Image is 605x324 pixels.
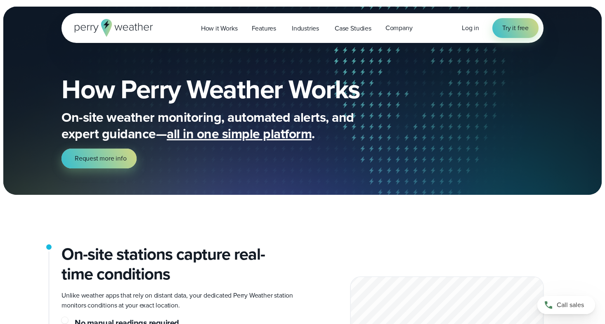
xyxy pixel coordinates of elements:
p: Unlike weather apps that rely on distant data, your dedicated Perry Weather station monitors cond... [61,291,296,310]
span: Features [252,24,276,33]
span: Company [385,23,413,33]
span: Request more info [75,154,127,163]
span: Industries [292,24,319,33]
a: Try it free [492,18,539,38]
p: On-site weather monitoring, automated alerts, and expert guidance— . [61,109,392,142]
a: Request more info [61,149,137,168]
a: Call sales [537,296,595,314]
a: How it Works [194,20,245,37]
span: Case Studies [335,24,371,33]
h2: On-site stations capture real-time conditions [61,244,296,284]
a: Log in [462,23,479,33]
h1: How Perry Weather Works [61,76,420,102]
span: all in one simple platform [167,124,312,144]
span: How it Works [201,24,238,33]
span: Try it free [502,23,529,33]
span: Call sales [557,300,584,310]
a: Case Studies [328,20,378,37]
